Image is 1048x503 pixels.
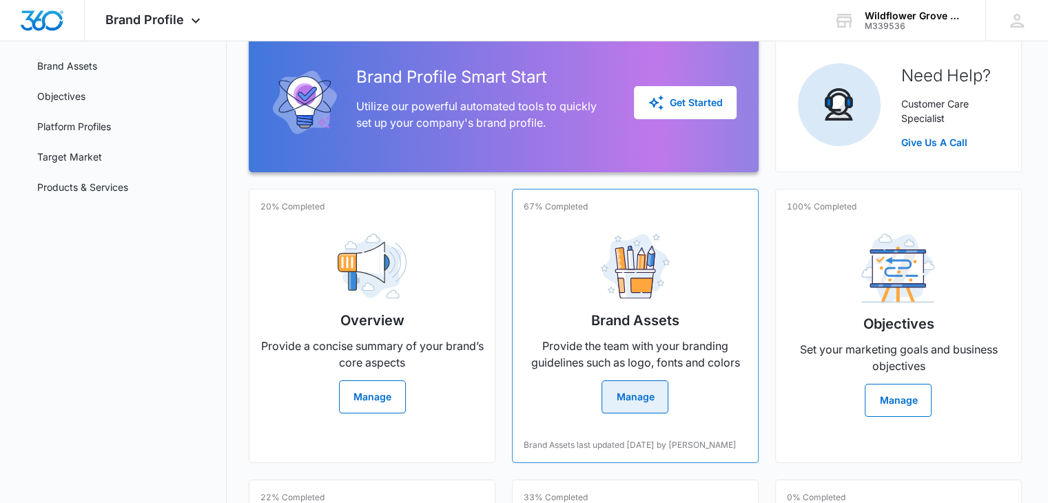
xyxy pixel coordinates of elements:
button: Manage [339,380,406,413]
h2: Brand Profile Smart Start [356,65,612,90]
a: Overview [37,28,80,43]
p: Customer Care Specialist [901,96,999,125]
h2: Brand Assets [591,310,679,331]
div: account name [865,10,965,21]
h2: Need Help? [901,63,999,88]
h2: Objectives [863,314,934,334]
p: 67% Completed [524,201,588,213]
p: Utilize our powerful automated tools to quickly set up your company's brand profile. [356,98,612,131]
p: 100% Completed [787,201,856,213]
a: 67% CompletedBrand AssetsProvide the team with your branding guidelines such as logo, fonts and c... [512,189,759,463]
a: Target Market [37,150,102,164]
a: Products & Services [37,180,128,194]
button: Manage [865,384,932,417]
a: 100% CompletedObjectivesSet your marketing goals and business objectivesManage [775,189,1022,463]
button: Manage [602,380,668,413]
a: Platform Profiles [37,119,111,134]
h2: Overview [340,310,404,331]
a: Objectives [37,89,85,103]
a: Brand Assets [37,59,97,73]
p: Set your marketing goals and business objectives [787,341,1010,374]
p: 20% Completed [260,201,325,213]
div: Get Started [648,94,723,111]
p: Provide the team with your branding guidelines such as logo, fonts and colors [524,338,747,371]
span: Brand Profile [105,12,184,27]
div: account id [865,21,965,31]
a: Give Us A Call [901,135,999,150]
a: 20% CompletedOverviewProvide a concise summary of your brand’s core aspectsManage [249,189,495,463]
p: Brand Assets last updated [DATE] by [PERSON_NAME] [524,439,737,451]
p: Provide a concise summary of your brand’s core aspects [260,338,484,371]
button: Get Started [634,86,737,119]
